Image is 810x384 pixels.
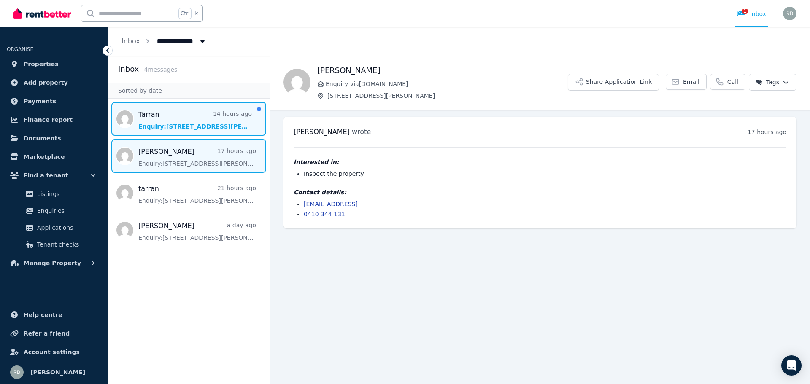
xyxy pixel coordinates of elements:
[710,74,745,90] a: Call
[138,221,256,242] a: [PERSON_NAME]a day agoEnquiry:[STREET_ADDRESS][PERSON_NAME].
[7,306,101,323] a: Help centre
[24,152,65,162] span: Marketplace
[294,158,786,166] h4: Interested in:
[7,344,101,360] a: Account settings
[138,184,256,205] a: tarran21 hours agoEnquiry:[STREET_ADDRESS][PERSON_NAME].
[10,365,24,379] img: Rick Baek
[37,206,94,216] span: Enquiries
[7,46,33,52] span: ORGANISE
[24,347,80,357] span: Account settings
[294,128,350,136] span: [PERSON_NAME]
[568,74,659,91] button: Share Application Link
[24,170,68,180] span: Find a tenant
[317,64,568,76] h1: [PERSON_NAME]
[37,239,94,250] span: Tenant checks
[108,83,270,99] div: Sorted by date
[781,355,802,376] div: Open Intercom Messenger
[10,236,97,253] a: Tenant checks
[138,147,256,168] a: [PERSON_NAME]17 hours agoEnquiry:[STREET_ADDRESS][PERSON_NAME].
[727,78,738,86] span: Call
[121,37,140,45] a: Inbox
[195,10,198,17] span: k
[7,74,101,91] a: Add property
[7,148,101,165] a: Marketplace
[178,8,192,19] span: Ctrl
[7,130,101,147] a: Documents
[683,78,699,86] span: Email
[37,189,94,199] span: Listings
[13,7,71,20] img: RentBetter
[7,167,101,184] button: Find a tenant
[10,202,97,219] a: Enquiries
[327,91,568,100] span: [STREET_ADDRESS][PERSON_NAME]
[7,56,101,73] a: Properties
[24,310,62,320] span: Help centre
[304,169,786,178] li: Inspect the property
[7,93,101,110] a: Payments
[138,110,252,131] a: Tarran14 hours agoEnquiry:[STREET_ADDRESS][PERSON_NAME].
[24,96,56,106] span: Payments
[24,78,68,88] span: Add property
[666,74,707,90] a: Email
[10,219,97,236] a: Applications
[294,188,786,196] h4: Contact details:
[144,66,177,73] span: 4 message s
[24,59,59,69] span: Properties
[30,367,85,377] span: [PERSON_NAME]
[37,223,94,233] span: Applications
[24,133,61,143] span: Documents
[304,211,345,218] a: 0410 344 131
[118,63,139,75] h2: Inbox
[742,9,748,14] span: 1
[24,115,73,125] span: Finance report
[737,10,766,18] div: Inbox
[24,258,81,268] span: Manage Property
[108,99,270,250] nav: Message list
[326,80,568,88] span: Enquiry via [DOMAIN_NAME]
[7,111,101,128] a: Finance report
[283,69,310,96] img: Keith
[748,129,786,135] time: 17 hours ago
[304,201,358,207] a: [EMAIL_ADDRESS]
[756,78,779,86] span: Tags
[7,325,101,342] a: Refer a friend
[352,128,371,136] span: wrote
[749,74,796,91] button: Tags
[7,255,101,271] button: Manage Property
[24,328,70,338] span: Refer a friend
[108,27,220,56] nav: Breadcrumb
[783,7,796,20] img: Rick Baek
[10,185,97,202] a: Listings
